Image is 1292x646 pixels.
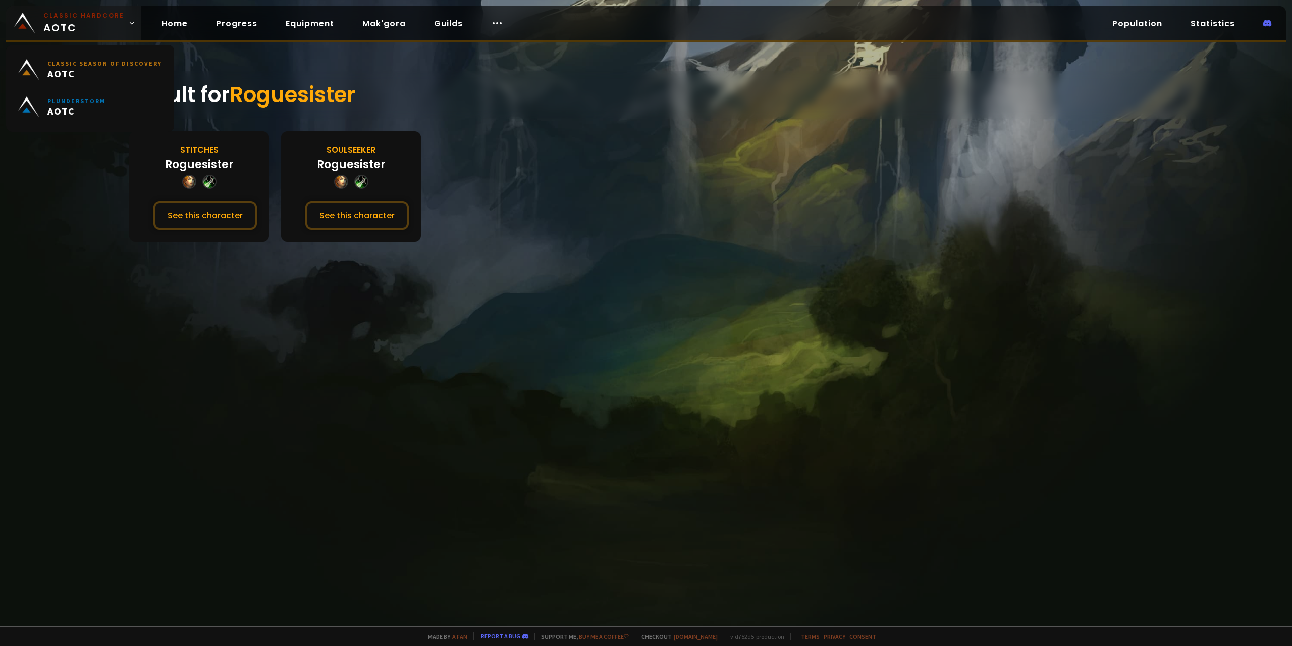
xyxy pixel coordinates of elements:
[165,156,234,173] div: Roguesister
[422,633,467,640] span: Made by
[153,13,196,34] a: Home
[452,633,467,640] a: a fan
[129,71,1163,119] div: Result for
[426,13,471,34] a: Guilds
[6,6,141,40] a: Classic HardcoreAOTC
[1104,13,1170,34] a: Population
[354,13,414,34] a: Mak'gora
[305,201,409,230] button: See this character
[180,143,219,156] div: Stitches
[534,633,629,640] span: Support me,
[153,201,257,230] button: See this character
[43,11,124,20] small: Classic Hardcore
[849,633,876,640] a: Consent
[724,633,784,640] span: v. d752d5 - production
[824,633,845,640] a: Privacy
[47,105,105,117] span: AOTC
[278,13,342,34] a: Equipment
[12,51,168,88] a: Classic Season of DiscoveryAOTC
[230,80,355,110] span: Roguesister
[674,633,718,640] a: [DOMAIN_NAME]
[801,633,820,640] a: Terms
[579,633,629,640] a: Buy me a coffee
[481,632,520,640] a: Report a bug
[208,13,265,34] a: Progress
[47,97,105,105] small: Plunderstorm
[1182,13,1243,34] a: Statistics
[47,67,162,80] span: AOTC
[327,143,375,156] div: Soulseeker
[12,88,168,126] a: PlunderstormAOTC
[635,633,718,640] span: Checkout
[47,60,162,67] small: Classic Season of Discovery
[43,11,124,35] span: AOTC
[317,156,386,173] div: Roguesister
